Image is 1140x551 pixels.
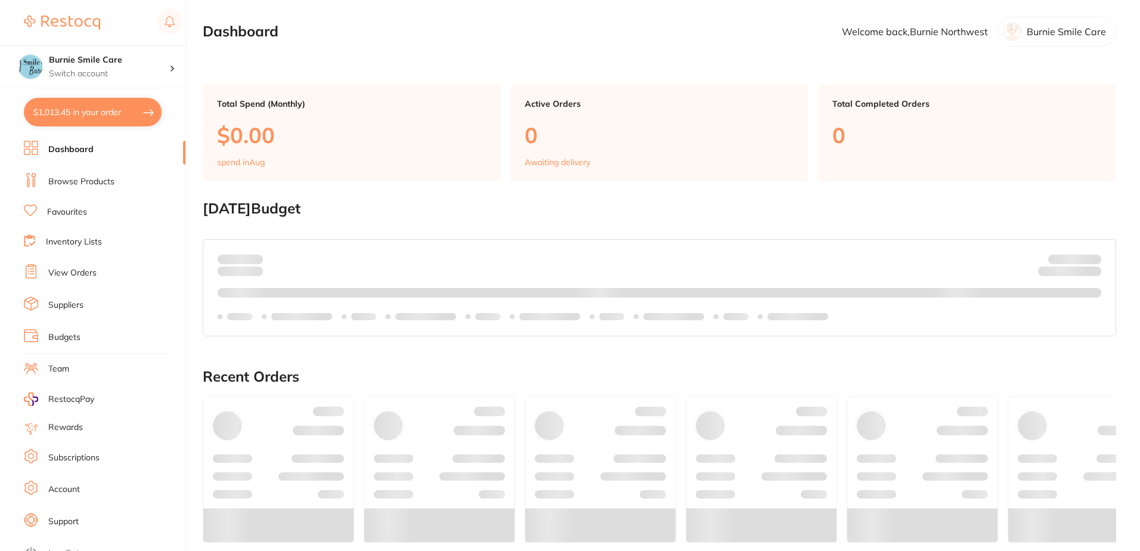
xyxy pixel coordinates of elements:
[47,206,87,218] a: Favourites
[24,392,38,406] img: RestocqPay
[48,332,80,343] a: Budgets
[643,312,704,321] p: Labels extended
[519,312,580,321] p: Labels extended
[767,312,828,321] p: Labels extended
[49,54,169,66] h4: Burnie Smile Care
[203,200,1116,217] h2: [DATE] Budget
[525,157,590,167] p: Awaiting delivery
[49,68,169,80] p: Switch account
[1038,264,1101,278] p: Remaining:
[48,144,94,156] a: Dashboard
[227,312,252,321] p: Labels
[48,516,79,528] a: Support
[395,312,456,321] p: Labels extended
[525,99,794,109] p: Active Orders
[842,26,988,37] p: Welcome back, Burnie Northwest
[271,312,332,321] p: Labels extended
[1048,254,1101,264] p: Budget:
[48,452,100,464] a: Subscriptions
[723,312,748,321] p: Labels
[218,254,263,264] p: Spent:
[510,85,808,181] a: Active Orders0Awaiting delivery
[46,236,102,248] a: Inventory Lists
[832,123,1102,147] p: 0
[48,176,114,188] a: Browse Products
[351,312,376,321] p: Labels
[24,392,94,406] a: RestocqPay
[48,394,94,405] span: RestocqPay
[203,85,501,181] a: Total Spend (Monthly)$0.00spend inAug
[832,99,1102,109] p: Total Completed Orders
[48,299,83,311] a: Suppliers
[18,55,42,79] img: Burnie Smile Care
[217,99,487,109] p: Total Spend (Monthly)
[217,123,487,147] p: $0.00
[203,23,278,40] h2: Dashboard
[217,157,265,167] p: spend in Aug
[599,312,624,321] p: Labels
[475,312,500,321] p: Labels
[24,98,162,126] button: $1,013.45 in your order
[48,267,97,279] a: View Orders
[203,369,1116,385] h2: Recent Orders
[818,85,1116,181] a: Total Completed Orders0
[1080,268,1101,279] strong: $0.00
[525,123,794,147] p: 0
[24,9,100,36] a: Restocq Logo
[48,484,80,496] a: Account
[24,16,100,30] img: Restocq Logo
[48,363,69,375] a: Team
[242,253,263,264] strong: $0.00
[1027,26,1106,37] p: Burnie Smile Care
[1078,253,1101,264] strong: $NaN
[218,264,263,278] p: month
[48,422,83,434] a: Rewards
